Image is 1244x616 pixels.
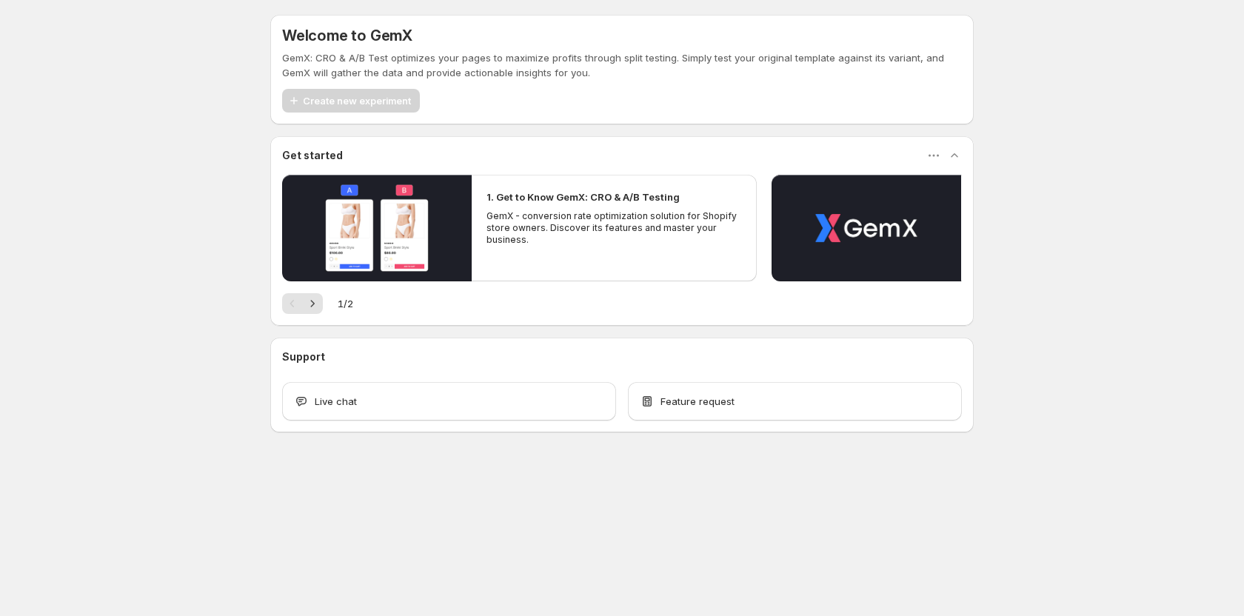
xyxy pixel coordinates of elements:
[661,394,735,409] span: Feature request
[486,190,680,204] h2: 1. Get to Know GemX: CRO & A/B Testing
[282,293,323,314] nav: Pagination
[315,394,357,409] span: Live chat
[338,296,353,311] span: 1 / 2
[282,50,962,80] p: GemX: CRO & A/B Test optimizes your pages to maximize profits through split testing. Simply test ...
[302,293,323,314] button: Next
[772,175,961,281] button: Play video
[282,148,343,163] h3: Get started
[282,349,325,364] h3: Support
[282,27,412,44] h5: Welcome to GemX
[486,210,741,246] p: GemX - conversion rate optimization solution for Shopify store owners. Discover its features and ...
[282,175,472,281] button: Play video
